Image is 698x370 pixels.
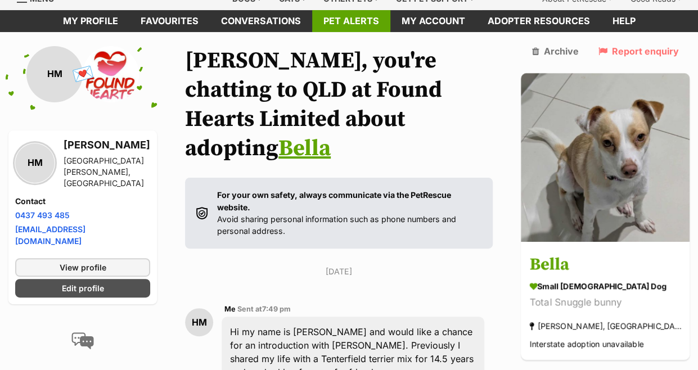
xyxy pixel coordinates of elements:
p: Avoid sharing personal information such as phone numbers and personal address. [217,189,481,237]
div: HM [185,308,213,336]
span: Interstate adoption unavailable [529,339,643,349]
div: [PERSON_NAME], [GEOGRAPHIC_DATA] [529,318,681,333]
a: Pet alerts [312,10,390,32]
span: 💌 [70,62,96,86]
img: Found Hearts Limited profile pic [83,46,139,102]
a: View profile [15,258,150,277]
h3: Bella [529,252,681,277]
a: Edit profile [15,279,150,297]
div: HM [26,46,83,102]
a: Adopter resources [476,10,601,32]
h3: [PERSON_NAME] [64,137,150,153]
a: conversations [210,10,312,32]
span: Sent at [237,305,291,313]
div: Total Snuggle bunny [529,295,681,310]
a: Bella small [DEMOGRAPHIC_DATA] Dog Total Snuggle bunny [PERSON_NAME], [GEOGRAPHIC_DATA] Interstat... [521,243,690,360]
span: Edit profile [62,282,104,294]
strong: For your own safety, always communicate via the PetRescue website. [217,190,451,211]
div: HM [15,143,55,183]
a: 0437 493 485 [15,210,70,220]
a: My account [390,10,476,32]
a: Bella [278,134,331,163]
h4: Contact [15,196,150,207]
a: [EMAIL_ADDRESS][DOMAIN_NAME] [15,224,85,246]
p: [DATE] [185,265,493,277]
span: 7:49 pm [262,305,291,313]
a: Archive [532,46,579,56]
h1: [PERSON_NAME], you're chatting to QLD at Found Hearts Limited about adopting [185,46,493,163]
a: My profile [52,10,129,32]
a: Help [601,10,647,32]
a: Favourites [129,10,210,32]
a: Report enquiry [598,46,678,56]
span: View profile [60,261,106,273]
img: conversation-icon-4a6f8262b818ee0b60e3300018af0b2d0b884aa5de6e9bcb8d3d4eeb1a70a7c4.svg [71,332,94,349]
div: small [DEMOGRAPHIC_DATA] Dog [529,280,681,292]
img: Bella [521,73,690,242]
div: [GEOGRAPHIC_DATA][PERSON_NAME], [GEOGRAPHIC_DATA] [64,155,150,189]
span: Me [224,305,236,313]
